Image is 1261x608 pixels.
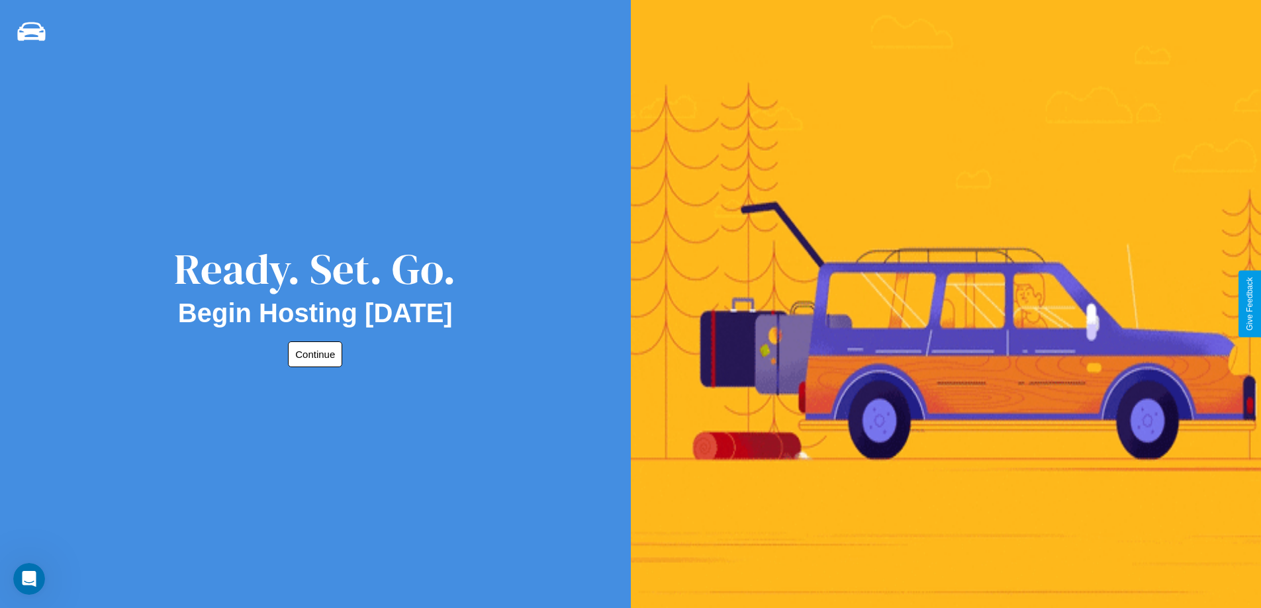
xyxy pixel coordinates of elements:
h2: Begin Hosting [DATE] [178,298,453,328]
div: Give Feedback [1245,277,1254,331]
iframe: Intercom live chat [13,563,45,595]
div: Ready. Set. Go. [174,239,456,298]
button: Continue [288,341,342,367]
